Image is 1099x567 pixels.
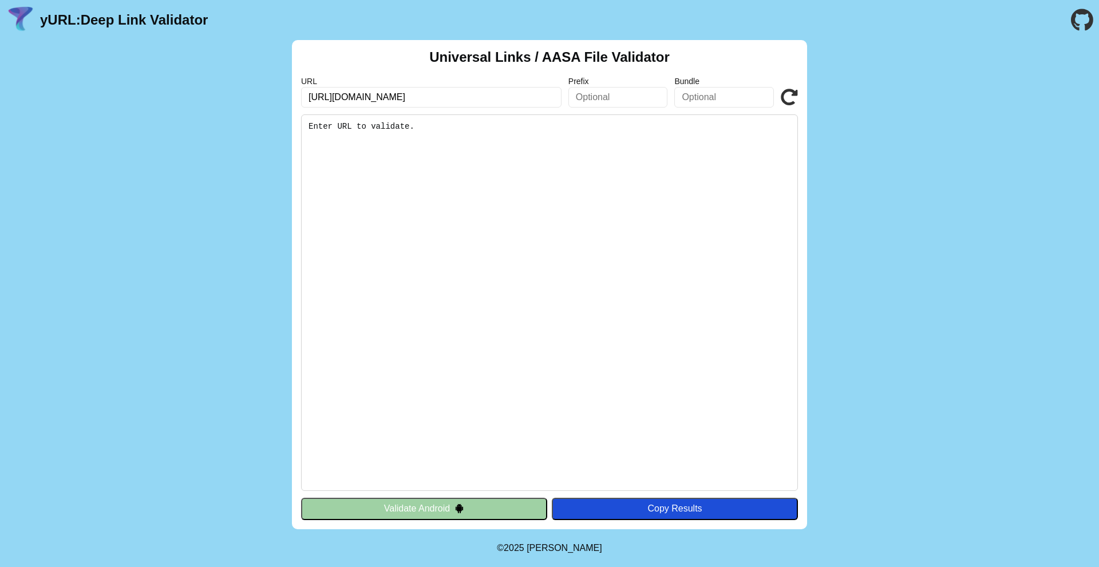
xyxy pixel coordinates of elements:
[558,503,792,514] div: Copy Results
[504,543,524,553] span: 2025
[429,49,670,65] h2: Universal Links / AASA File Validator
[301,77,562,86] label: URL
[301,87,562,108] input: Required
[497,529,602,567] footer: ©
[568,77,668,86] label: Prefix
[568,87,668,108] input: Optional
[301,114,798,491] pre: Enter URL to validate.
[552,498,798,520] button: Copy Results
[674,87,774,108] input: Optional
[674,77,774,86] label: Bundle
[527,543,602,553] a: Michael Ibragimchayev's Personal Site
[40,12,208,28] a: yURL:Deep Link Validator
[301,498,547,520] button: Validate Android
[454,503,464,513] img: droidIcon.svg
[6,5,35,35] img: yURL Logo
